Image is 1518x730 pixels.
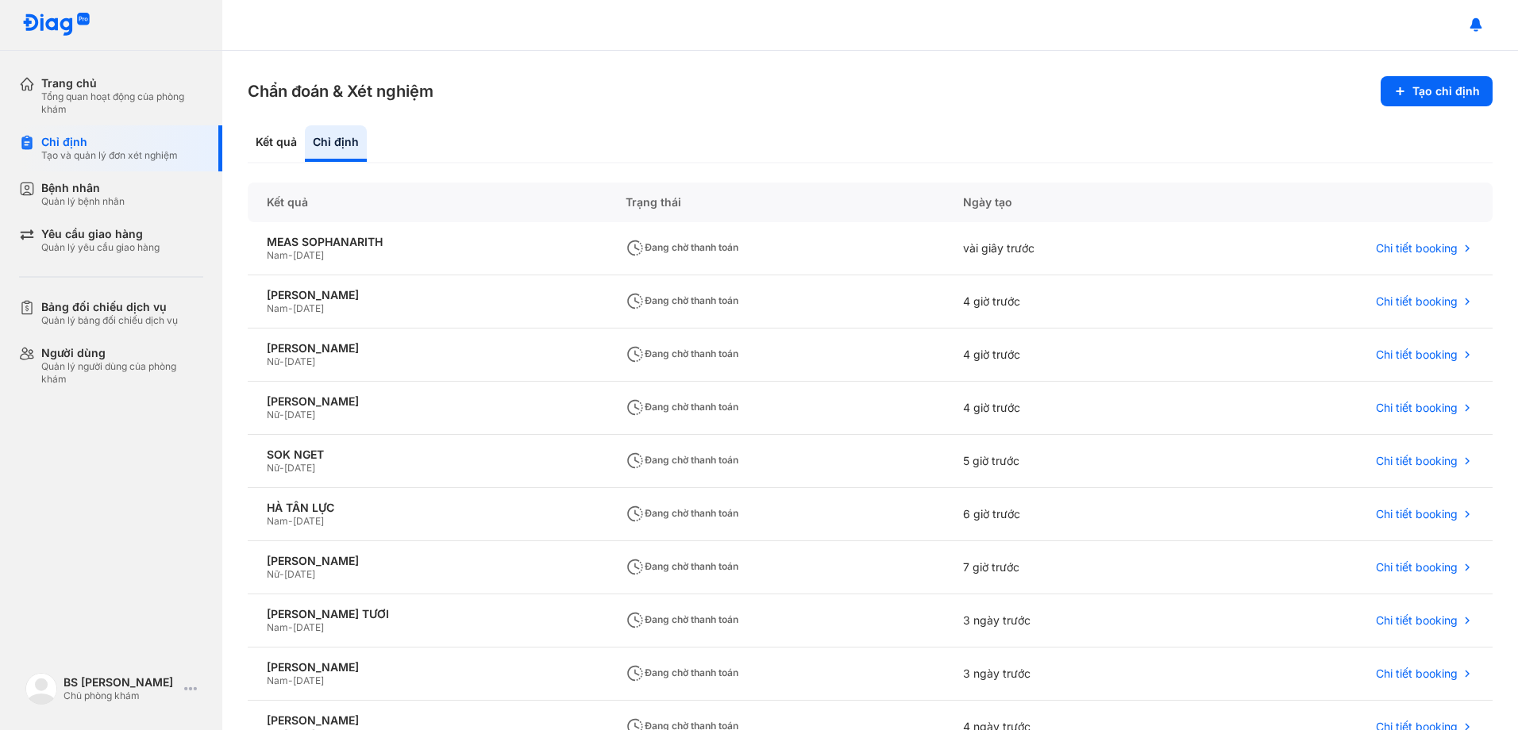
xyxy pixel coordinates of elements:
span: Chi tiết booking [1376,560,1458,574]
span: Đang chờ thanh toán [626,348,738,359]
span: Nữ [267,462,279,474]
div: Trạng thái [607,182,944,222]
div: Người dùng [41,346,203,360]
span: Đang chờ thanh toán [626,613,738,625]
div: 7 giờ trước [944,541,1189,594]
span: [DATE] [284,355,315,367]
span: [DATE] [293,302,324,314]
div: Quản lý người dùng của phòng khám [41,360,203,386]
span: - [279,462,284,474]
span: Chi tiết booking [1376,294,1458,309]
div: Quản lý bảng đối chiếu dịch vụ [41,314,178,327]
div: 3 ngày trước [944,594,1189,647]
button: Tạo chỉ định [1381,76,1493,106]
span: [DATE] [293,249,324,261]
span: Đang chờ thanh toán [626,294,738,306]
div: MEAS SOPHANARITH [267,235,588,249]
span: - [279,568,284,580]
span: Đang chờ thanh toán [626,560,738,572]
div: [PERSON_NAME] [267,713,588,728]
span: [DATE] [293,621,324,633]
div: 4 giờ trước [944,328,1189,382]
span: Chi tiết booking [1376,613,1458,628]
span: - [288,515,293,527]
div: Bệnh nhân [41,181,125,195]
span: Nam [267,302,288,314]
span: Đang chờ thanh toán [626,667,738,678]
span: - [288,621,293,633]
span: - [288,249,293,261]
span: Đang chờ thanh toán [626,401,738,413]
span: Nữ [267,409,279,421]
div: Ngày tạo [944,182,1189,222]
div: Chủ phòng khám [64,690,178,702]
span: Chi tiết booking [1376,241,1458,255]
div: [PERSON_NAME] [267,554,588,568]
div: [PERSON_NAME] [267,394,588,409]
h3: Chẩn đoán & Xét nghiệm [248,80,433,102]
div: 3 ngày trước [944,647,1189,701]
div: Kết quả [248,125,305,162]
img: logo [25,673,57,705]
div: Kết quả [248,182,607,222]
span: Chi tiết booking [1376,348,1458,362]
span: Nam [267,515,288,527]
div: Tổng quan hoạt động của phòng khám [41,90,203,116]
span: - [279,409,284,421]
div: [PERSON_NAME] [267,341,588,355]
span: Nữ [267,568,279,580]
img: logo [22,13,91,37]
div: Bảng đối chiếu dịch vụ [41,300,178,314]
div: Quản lý yêu cầu giao hàng [41,241,160,254]
div: 4 giờ trước [944,275,1189,328]
span: [DATE] [284,409,315,421]
span: Nam [267,621,288,633]
div: Tạo và quản lý đơn xét nghiệm [41,149,178,162]
div: [PERSON_NAME] [267,660,588,674]
div: SOK NGET [267,448,588,462]
span: Đang chờ thanh toán [626,241,738,253]
div: Yêu cầu giao hàng [41,227,160,241]
span: Nam [267,674,288,686]
span: Chi tiết booking [1376,507,1458,521]
div: 6 giờ trước [944,488,1189,541]
div: BS [PERSON_NAME] [64,675,178,690]
div: 4 giờ trước [944,382,1189,435]
span: - [288,674,293,686]
span: Đang chờ thanh toán [626,507,738,519]
div: Chỉ định [41,135,178,149]
span: Chi tiết booking [1376,667,1458,681]
div: [PERSON_NAME] TƯƠI [267,607,588,621]
div: Trang chủ [41,76,203,90]
span: Nữ [267,355,279,367]
span: [DATE] [293,674,324,686]
div: HÀ TẤN LỰC [267,501,588,515]
span: [DATE] [293,515,324,527]
span: Đang chờ thanh toán [626,454,738,466]
span: [DATE] [284,462,315,474]
div: Quản lý bệnh nhân [41,195,125,208]
div: vài giây trước [944,222,1189,275]
span: Chi tiết booking [1376,454,1458,468]
span: [DATE] [284,568,315,580]
div: Chỉ định [305,125,367,162]
span: - [288,302,293,314]
span: - [279,355,284,367]
div: [PERSON_NAME] [267,288,588,302]
span: Chi tiết booking [1376,401,1458,415]
span: Nam [267,249,288,261]
div: 5 giờ trước [944,435,1189,488]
